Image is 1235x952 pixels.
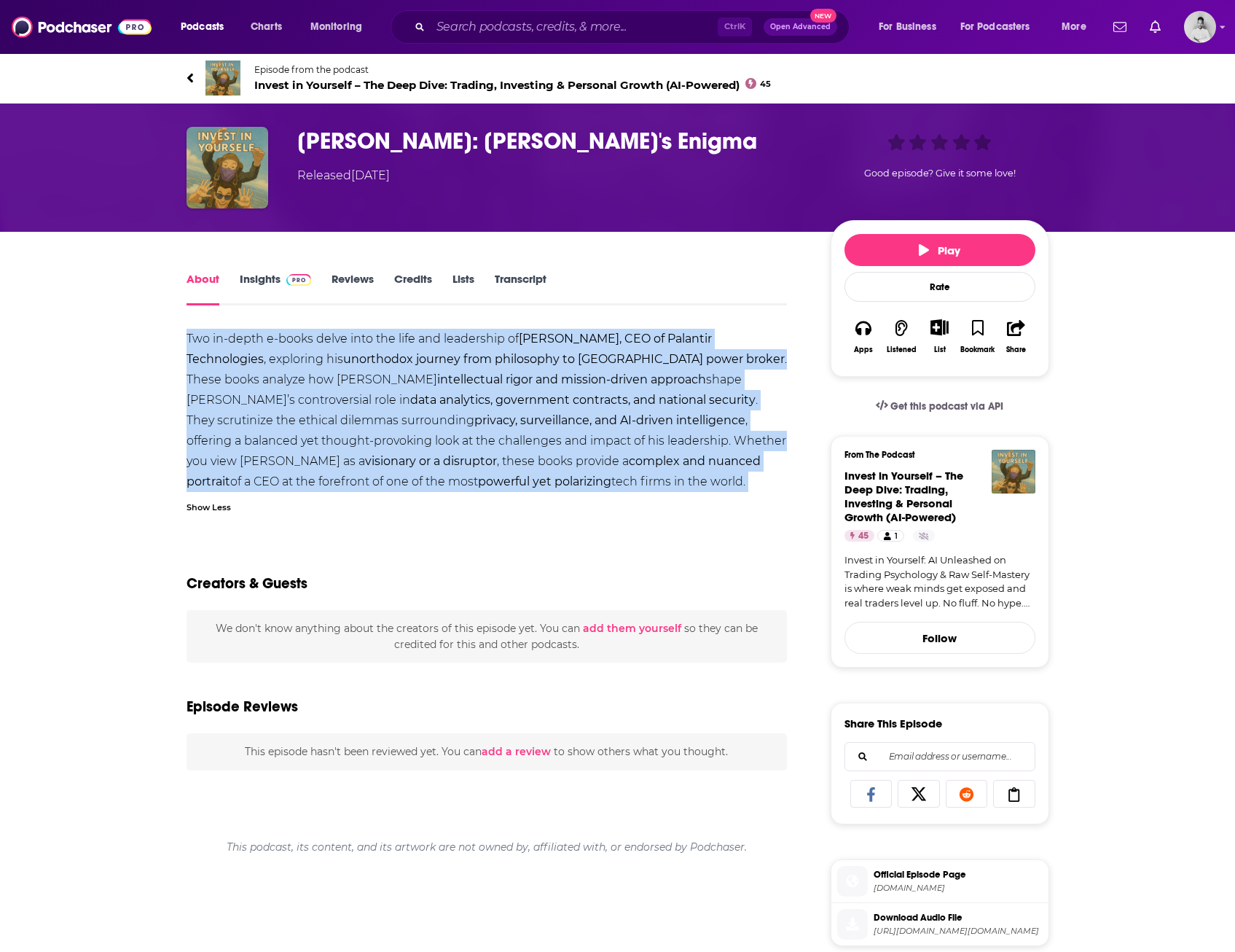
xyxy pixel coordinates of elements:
[300,15,381,39] button: open menu
[583,623,681,634] button: add them yourself
[874,868,1043,881] span: Official Episode Page
[951,15,1051,39] button: open menu
[1051,15,1105,39] button: open menu
[997,310,1035,363] button: Share
[297,127,807,155] h1: Alex Karp: Palantir's Enigma
[837,909,1043,940] a: Download Audio File[URL][DOMAIN_NAME][DOMAIN_NAME]
[187,127,268,208] img: Alex Karp: Palantir's Enigma
[844,717,942,730] h3: Share This Episode
[181,17,224,37] span: Podcasts
[187,329,788,492] div: Two in-depth e-books delve into the life and leadership of , exploring his . These books analyze ...
[844,530,874,542] a: 45
[895,529,898,544] span: 1
[254,78,772,92] span: Invest in Yourself – The Deep Dive: Trading, Investing & Personal Growth (AI-Powered)
[857,743,1023,770] input: Email address or username...
[934,345,946,354] div: List
[297,167,390,184] div: Released [DATE]
[770,23,831,31] span: Open Advanced
[993,780,1035,808] a: Copy Link
[992,450,1035,493] img: Invest in Yourself – The Deep Dive: Trading, Investing & Personal Growth (AI-Powered)
[1144,15,1167,39] a: Show notifications dropdown
[1184,11,1216,43] span: Logged in as onsibande
[187,698,298,716] h3: Episode Reviews
[187,61,1049,95] a: Invest in Yourself – The Deep Dive: Trading, Investing & Personal Growth (AI-Powered)Episode from...
[874,883,1043,894] span: podcasters.spotify.com
[254,64,772,75] span: Episode from the podcast
[1062,17,1086,37] span: More
[1006,346,1026,354] div: Share
[187,272,219,305] a: About
[844,469,963,524] a: Invest in Yourself – The Deep Dive: Trading, Investing & Personal Growth (AI-Powered)
[343,352,785,366] strong: unorthodox journey from philosophy to [GEOGRAPHIC_DATA] power broker
[854,346,873,354] div: Apps
[495,272,546,305] a: Transcript
[858,529,869,544] span: 45
[869,15,954,39] button: open menu
[898,780,940,808] a: Share on X/Twitter
[718,17,752,36] span: Ctrl K
[960,17,1030,37] span: For Podcasters
[205,61,240,95] img: Invest in Yourself – The Deep Dive: Trading, Investing & Personal Growth (AI-Powered)
[452,272,474,305] a: Lists
[844,234,1035,266] button: Play
[187,829,788,865] div: This podcast, its content, and its artwork are not owned by, affiliated with, or endorsed by Podc...
[959,310,997,363] button: Bookmark
[1184,11,1216,43] button: Show profile menu
[170,15,243,39] button: open menu
[837,866,1043,897] a: Official Episode Page[DOMAIN_NAME]
[474,413,745,427] strong: privacy, surveillance, and AI-driven intelligence
[216,622,758,651] span: We don't know anything about the creators of this episode yet . You can so they can be credited f...
[410,393,756,407] strong: data analytics, government contracts, and national security
[850,780,893,808] a: Share on Facebook
[810,9,836,23] span: New
[879,17,936,37] span: For Business
[1107,15,1132,39] a: Show notifications dropdown
[482,744,551,760] button: add a review
[240,272,312,305] a: InsightsPodchaser Pro
[478,475,611,488] strong: powerful yet polarizing
[1184,11,1216,43] img: User Profile
[844,553,1035,610] a: Invest in Yourself: AI Unleashed on Trading Psychology & Raw Self-Mastery is where weak minds get...
[365,454,497,468] strong: visionary or a disruptor
[864,168,1016,179] span: Good episode? Give it some love!
[310,17,362,37] span: Monitoring
[946,780,988,808] a: Share on Reddit
[844,272,1035,302] div: Rate
[874,926,1043,937] span: https://anchor.fm/s/fc8bb648/podcast/play/97835368/https%3A%2F%2Fd3ctxlq1ktw2nl.cloudfront.net%2F...
[394,272,432,305] a: Credits
[286,274,312,286] img: Podchaser Pro
[844,622,1035,654] button: Follow
[960,346,995,354] div: Bookmark
[844,450,1024,460] h3: From The Podcast
[864,389,1016,424] a: Get this podcast via API
[251,17,282,37] span: Charts
[404,10,863,44] div: Search podcasts, credits, & more...
[882,310,920,363] button: Listened
[874,911,1043,924] span: Download Audio File
[764,18,837,36] button: Open AdvancedNew
[920,310,958,363] div: Show More ButtonList
[241,15,291,39] a: Charts
[844,742,1035,771] div: Search followers
[877,530,903,542] a: 1
[332,272,374,305] a: Reviews
[919,243,960,257] span: Play
[844,310,882,363] button: Apps
[925,319,954,335] button: Show More Button
[890,400,1003,413] span: Get this podcast via API
[760,81,771,87] span: 45
[887,346,917,354] div: Listened
[437,372,706,386] strong: intellectual rigor and mission-driven approach
[245,745,728,758] span: This episode hasn't been reviewed yet. You can to show others what you thought.
[187,574,307,593] h2: Creators & Guests
[431,15,718,39] input: Search podcasts, credits, & more...
[12,13,152,41] img: Podchaser - Follow, Share and Rate Podcasts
